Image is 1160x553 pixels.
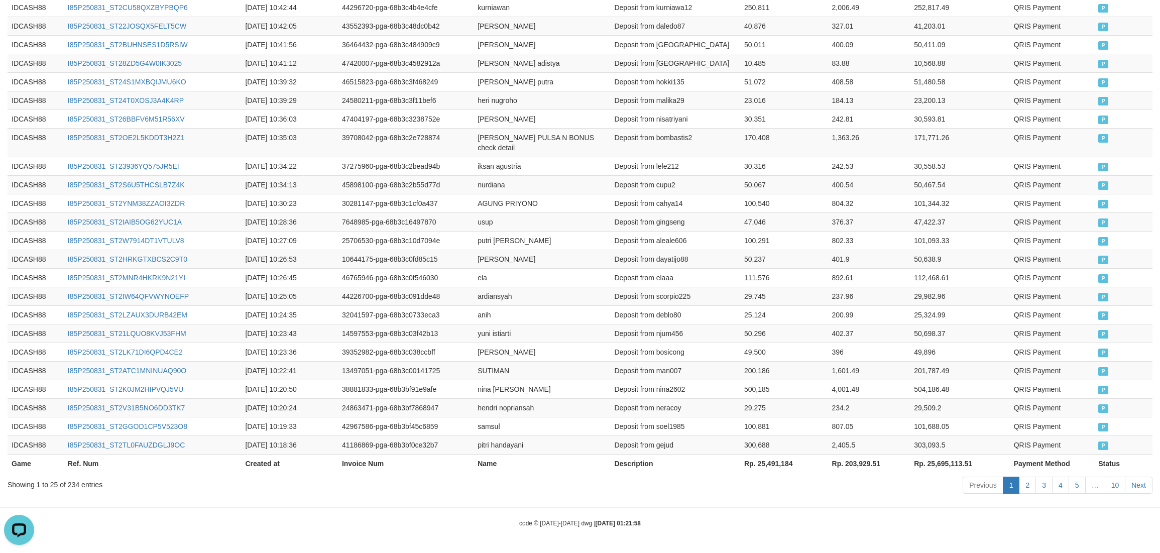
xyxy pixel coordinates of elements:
[8,398,64,417] td: IDCASH88
[68,22,186,30] a: I85P250831_ST22JOSQX5FELT5CW
[241,128,338,157] td: [DATE] 10:35:03
[474,343,610,361] td: [PERSON_NAME]
[1098,441,1108,450] span: PAID
[8,250,64,268] td: IDCASH88
[8,212,64,231] td: IDCASH88
[241,305,338,324] td: [DATE] 10:24:35
[8,109,64,128] td: IDCASH88
[1010,212,1095,231] td: QRIS Payment
[8,380,64,398] td: IDCASH88
[740,250,828,268] td: 50,237
[338,398,474,417] td: 24863471-pga-68b3bf7868947
[68,59,182,67] a: I85P250831_ST28ZD5G4W0IK3025
[828,54,910,72] td: 83.88
[338,250,474,268] td: 10644175-pga-68b3c0fd85c15
[1010,157,1095,175] td: QRIS Payment
[1019,477,1036,494] a: 2
[828,324,910,343] td: 402.37
[740,287,828,305] td: 29,745
[1003,477,1020,494] a: 1
[828,175,910,194] td: 400.54
[610,380,740,398] td: Deposit from nina2602
[68,385,183,393] a: I85P250831_ST2K0JM2HIPVQJ5VU
[241,54,338,72] td: [DATE] 10:41:12
[474,128,610,157] td: [PERSON_NAME] PULSA N BONUS check detail
[828,250,910,268] td: 401.9
[1098,134,1108,143] span: PAID
[828,128,910,157] td: 1,363.26
[338,157,474,175] td: 37275960-pga-68b3c2bead94b
[338,212,474,231] td: 7648985-pga-68b3c16497870
[610,287,740,305] td: Deposit from scorpio225
[1098,256,1108,264] span: PAID
[338,417,474,435] td: 42967586-pga-68b3bf45c6859
[596,520,641,527] strong: [DATE] 01:21:58
[338,324,474,343] td: 14597553-pga-68b3c03f42b13
[1052,477,1069,494] a: 4
[68,41,188,49] a: I85P250831_ST2BUHNSES1D5RSIW
[474,305,610,324] td: anih
[910,324,1010,343] td: 50,698.37
[68,367,186,375] a: I85P250831_ST2ATC1MNINUAQ90O
[1098,116,1108,124] span: PAID
[910,380,1010,398] td: 504,186.48
[1010,324,1095,343] td: QRIS Payment
[68,181,185,189] a: I85P250831_ST2S6U5THCSLB7Z4K
[1098,41,1108,50] span: PAID
[1035,477,1053,494] a: 3
[474,35,610,54] td: [PERSON_NAME]
[1010,361,1095,380] td: QRIS Payment
[241,35,338,54] td: [DATE] 10:41:56
[1098,386,1108,394] span: PAID
[610,91,740,109] td: Deposit from malika29
[338,109,474,128] td: 47404197-pga-68b3c3238752e
[8,91,64,109] td: IDCASH88
[1069,477,1086,494] a: 5
[68,292,189,300] a: I85P250831_ST2IW64QFVWYNOEFP
[740,128,828,157] td: 170,408
[1098,163,1108,171] span: PAID
[474,91,610,109] td: heri nugroho
[8,476,476,490] div: Showing 1 to 25 of 234 entries
[910,231,1010,250] td: 101,093.33
[1010,305,1095,324] td: QRIS Payment
[610,212,740,231] td: Deposit from gingseng
[1098,349,1108,357] span: PAID
[68,162,179,170] a: I85P250831_ST23936YQ575JR5EI
[740,435,828,454] td: 300,688
[1010,398,1095,417] td: QRIS Payment
[828,157,910,175] td: 242.53
[68,218,182,226] a: I85P250831_ST2IAIB5OG62YUC1A
[1010,268,1095,287] td: QRIS Payment
[828,231,910,250] td: 802.33
[474,194,610,212] td: AGUNG PRIYONO
[1098,293,1108,301] span: PAID
[474,54,610,72] td: [PERSON_NAME] adistya
[474,268,610,287] td: ela
[1010,72,1095,91] td: QRIS Payment
[1098,4,1108,13] span: PAID
[338,54,474,72] td: 47420007-pga-68b3c4582912a
[338,72,474,91] td: 46515823-pga-68b3c3f468249
[1098,330,1108,339] span: PAID
[8,268,64,287] td: IDCASH88
[610,35,740,54] td: Deposit from [GEOGRAPHIC_DATA]
[1098,423,1108,431] span: PAID
[241,435,338,454] td: [DATE] 10:18:36
[474,380,610,398] td: nina [PERSON_NAME]
[474,417,610,435] td: samsul
[241,212,338,231] td: [DATE] 10:28:36
[610,175,740,194] td: Deposit from cupu2
[828,17,910,35] td: 327.01
[828,361,910,380] td: 1,601.49
[910,435,1010,454] td: 303,093.5
[474,175,610,194] td: nurdiana
[610,231,740,250] td: Deposit from aleale606
[1098,367,1108,376] span: PAID
[1010,35,1095,54] td: QRIS Payment
[338,194,474,212] td: 30281147-pga-68b3c1cf0a437
[338,361,474,380] td: 13497051-pga-68b3c00141725
[910,361,1010,380] td: 201,787.49
[910,91,1010,109] td: 23,200.13
[1010,231,1095,250] td: QRIS Payment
